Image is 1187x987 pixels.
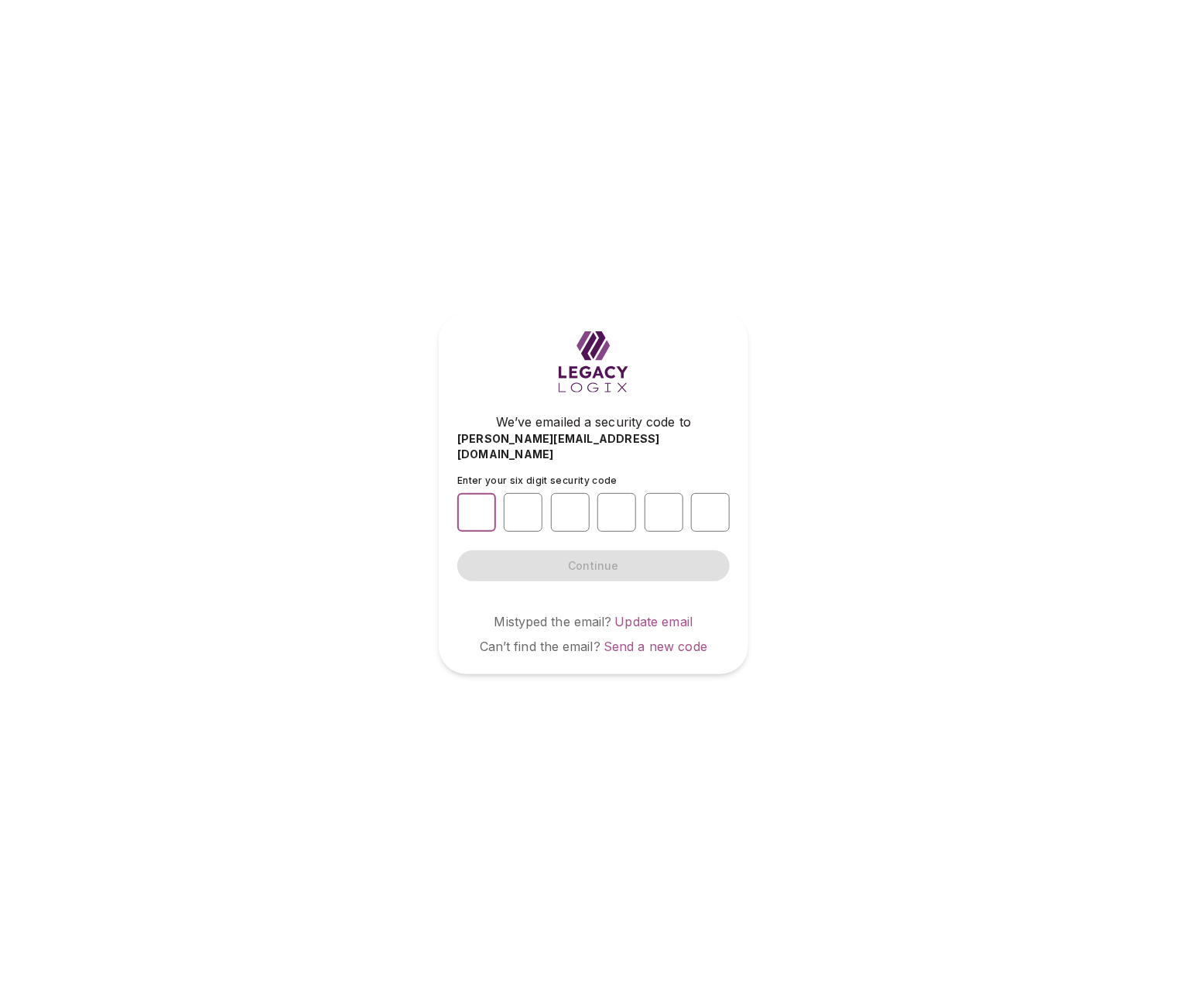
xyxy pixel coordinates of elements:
[496,413,691,431] span: We’ve emailed a security code to
[480,639,600,654] span: Can’t find the email?
[457,475,617,486] span: Enter your six digit security code
[604,639,707,654] a: Send a new code
[494,614,612,629] span: Mistyped the email?
[457,431,730,462] span: [PERSON_NAME][EMAIL_ADDRESS][DOMAIN_NAME]
[615,614,693,629] a: Update email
